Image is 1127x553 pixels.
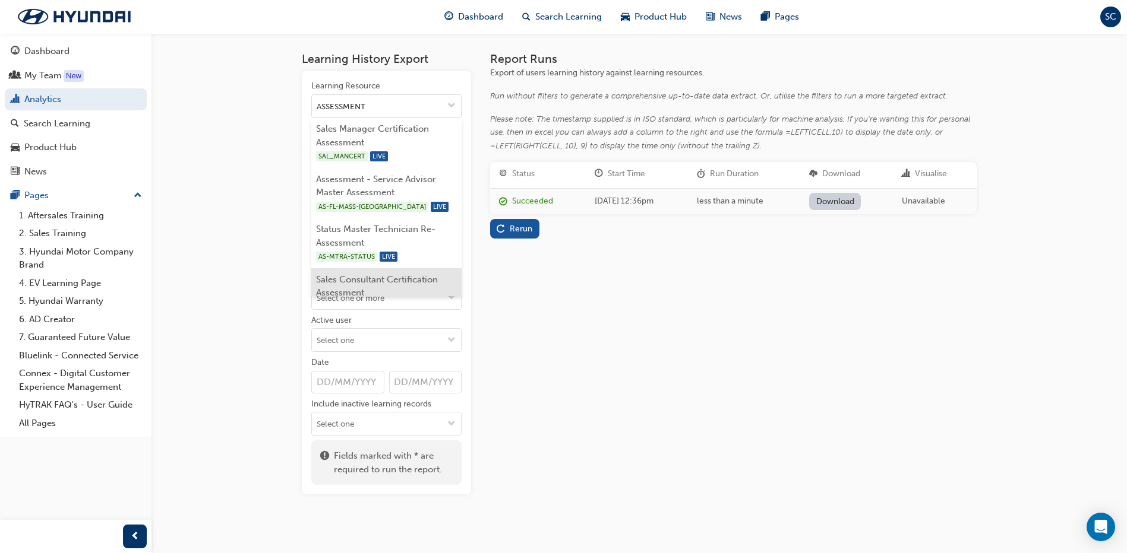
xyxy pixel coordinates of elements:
[902,196,945,206] span: Unavailable
[442,95,461,117] button: toggle menu
[5,161,147,183] a: News
[5,88,147,110] a: Analytics
[595,195,679,208] div: [DATE] 12:36pm
[775,10,799,24] span: Pages
[11,94,20,105] span: chart-icon
[512,195,553,208] div: Succeeded
[316,151,368,161] span: SAL_MANCERT
[64,70,84,82] div: Tooltip anchor
[334,449,453,476] span: Fields marked with * are required to run the report.
[6,4,143,29] img: Trak
[499,197,507,207] span: report_succeeded-icon
[442,329,461,351] button: toggle menu
[311,118,462,169] li: Sales Manager Certification Assessment
[312,412,461,435] input: Include inactive learning recordstoggle menu
[14,347,147,365] a: Bluelink - Connected Service
[490,219,539,239] button: Rerun
[11,119,19,129] span: search-icon
[24,69,62,82] div: My Team
[431,202,449,212] span: LIVE
[302,52,471,66] h3: Learning History Export
[442,287,461,309] button: toggle menu
[14,364,147,396] a: Connex - Digital Customer Experience Management
[311,218,462,269] li: Status Master Technician Re-Assessment
[14,292,147,310] a: 5. Hyundai Warranty
[435,5,513,29] a: guage-iconDashboard
[522,9,531,24] span: search-icon
[752,5,809,29] a: pages-iconPages
[311,371,384,393] input: Date
[611,5,696,29] a: car-iconProduct Hub
[1100,7,1121,27] button: SC
[5,40,147,62] a: Dashboard
[490,90,977,103] div: Run without filters to generate a comprehensive up-to-date data extract. Or, utilise the filters ...
[510,224,532,234] div: Rerun
[312,287,461,309] input: Verb TypesACHIEVEcross-icontoggle menu
[320,449,329,476] span: exclaim-icon
[447,419,456,430] span: down-icon
[316,202,428,212] span: AS-FL-MASS-[GEOGRAPHIC_DATA]
[311,80,380,92] div: Learning Resource
[14,224,147,243] a: 2. Sales Training
[5,185,147,206] button: Pages
[696,5,752,29] a: news-iconNews
[5,113,147,135] a: Search Learning
[512,167,535,181] div: Status
[14,206,147,225] a: 1. Aftersales Training
[311,314,352,326] div: Active user
[458,10,503,24] span: Dashboard
[442,412,461,435] button: toggle menu
[447,101,456,112] span: down-icon
[809,169,817,179] span: download-icon
[24,189,49,202] div: Pages
[608,167,645,181] div: Start Time
[14,414,147,433] a: All Pages
[490,113,977,153] div: Please note: The timestamp supplied is in ISO standard, which is particularly for machine analysi...
[311,168,462,218] li: Assessment - Service Advisor Master Assessment
[499,169,507,179] span: target-icon
[1087,513,1115,541] div: Open Intercom Messenger
[444,9,453,24] span: guage-icon
[131,529,140,544] span: prev-icon
[14,243,147,274] a: 3. Hyundai Motor Company Brand
[447,293,456,303] span: down-icon
[5,38,147,185] button: DashboardMy TeamAnalyticsSearch LearningProduct HubNews
[490,52,977,66] h3: Report Runs
[719,10,742,24] span: News
[5,136,147,158] a: Product Hub
[490,68,704,78] span: Export of users learning history against learning resources.
[24,141,77,154] div: Product Hub
[915,167,947,181] div: Visualise
[706,9,715,24] span: news-icon
[14,310,147,329] a: 6. AD Creator
[311,357,329,368] div: Date
[11,167,20,177] span: news-icon
[902,169,910,179] span: chart-icon
[11,46,20,57] span: guage-icon
[513,5,611,29] a: search-iconSearch Learning
[710,167,759,181] div: Run Duration
[761,9,770,24] span: pages-icon
[11,190,20,201] span: pages-icon
[311,268,462,319] li: Sales Consultant Certification Assessment
[497,225,505,235] span: replay-icon
[370,151,388,161] span: LIVE
[380,252,397,262] span: LIVE
[311,398,431,410] div: Include inactive learning records
[697,195,791,208] div: less than a minute
[312,329,461,351] input: Active usertoggle menu
[14,274,147,293] a: 4. EV Learning Page
[697,169,705,179] span: duration-icon
[24,45,70,58] div: Dashboard
[316,252,377,262] span: AS-MTRA-STATUS
[621,9,630,24] span: car-icon
[5,65,147,87] a: My Team
[24,117,90,131] div: Search Learning
[1105,10,1116,24] span: SC
[134,188,142,204] span: up-icon
[11,142,20,153] span: car-icon
[447,336,456,346] span: down-icon
[535,10,602,24] span: Search Learning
